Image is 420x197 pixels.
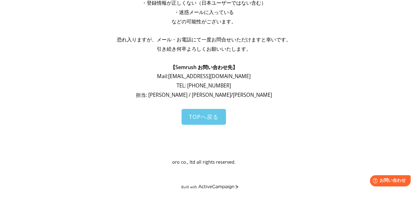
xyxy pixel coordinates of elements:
iframe: Help widget launcher [365,173,413,190]
span: 恐れ入りますが、メール・お電話にて一度お問合せいただけますと幸いです。 [117,36,291,43]
span: oro co., ltd all rights reserved. [172,159,236,165]
span: 引き続き何卒よろしくお願いいたします。 [157,45,251,52]
span: Mail: [EMAIL_ADDRESS][DOMAIN_NAME] [157,73,251,80]
span: TEL: [PHONE_NUMBER] [177,82,231,89]
div: Built with [181,185,197,189]
span: ・迷惑メールに入っている [174,9,234,16]
span: 担当: [PERSON_NAME] / [PERSON_NAME]/[PERSON_NAME] [136,91,272,98]
span: 【Semrush お問い合わせ先】 [170,64,238,71]
span: などの可能性がございます。 [172,18,236,25]
span: TOPへ戻る [189,113,219,120]
a: TOPへ戻る [182,109,226,125]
